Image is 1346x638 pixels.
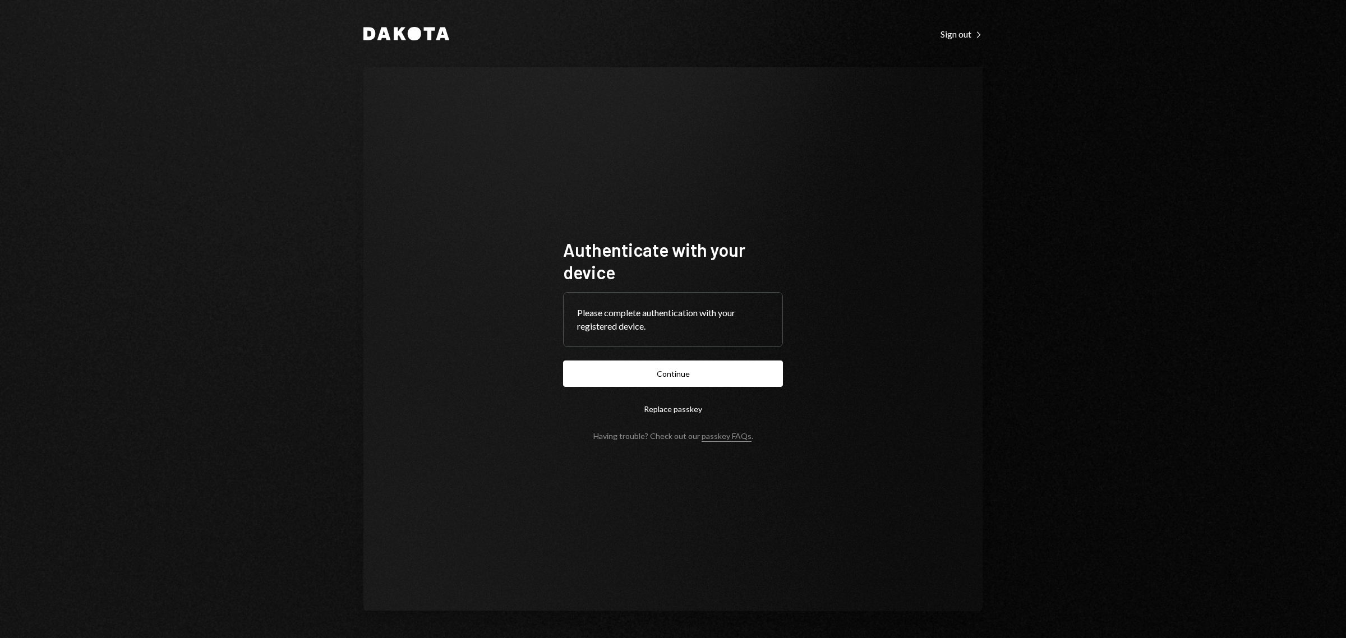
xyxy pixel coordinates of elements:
[593,431,753,441] div: Having trouble? Check out our .
[702,431,752,442] a: passkey FAQs
[941,29,983,40] div: Sign out
[563,360,783,387] button: Continue
[941,27,983,40] a: Sign out
[577,306,769,333] div: Please complete authentication with your registered device.
[563,396,783,422] button: Replace passkey
[563,238,783,283] h1: Authenticate with your device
